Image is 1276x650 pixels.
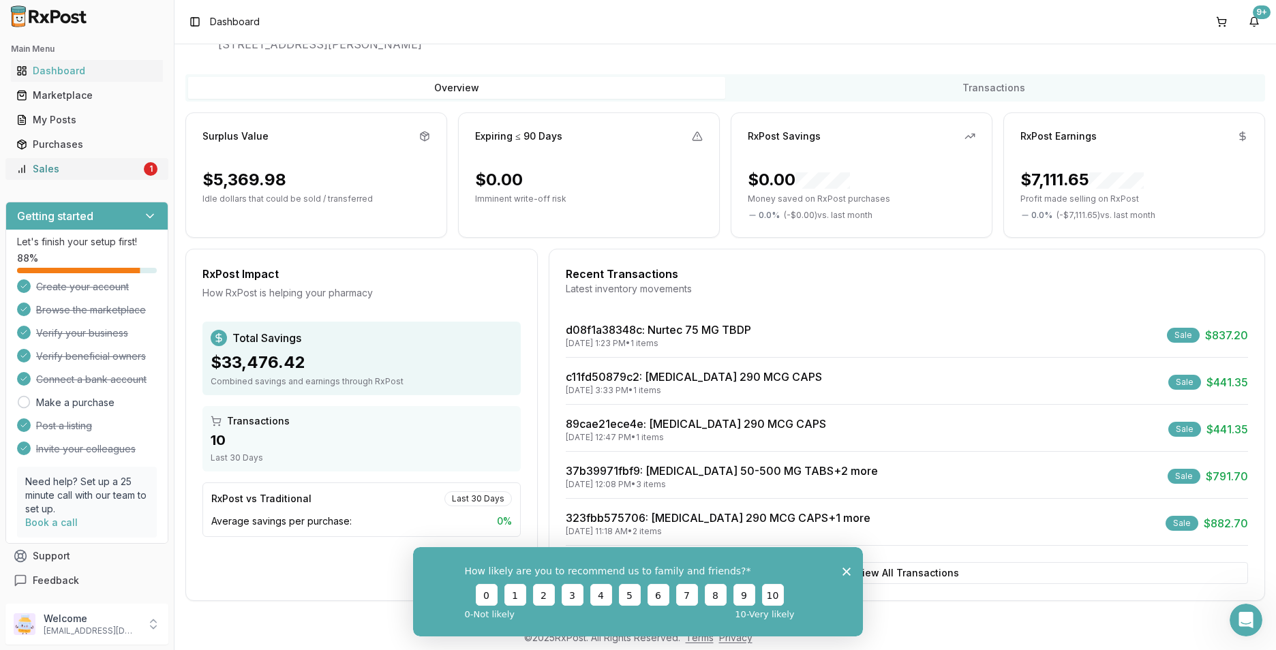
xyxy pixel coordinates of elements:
[11,59,163,83] a: Dashboard
[566,417,826,431] a: 89cae21ece4e: [MEDICAL_DATA] 290 MCG CAPS
[1243,11,1265,33] button: 9+
[36,326,128,340] span: Verify your business
[566,511,870,525] a: 323fbb575706: [MEDICAL_DATA] 290 MCG CAPS+1 more
[566,562,1248,584] button: View All Transactions
[44,625,138,636] p: [EMAIL_ADDRESS][DOMAIN_NAME]
[16,89,157,102] div: Marketplace
[5,60,168,82] button: Dashboard
[202,194,430,204] p: Idle dollars that could be sold / transferred
[566,282,1248,296] div: Latest inventory movements
[1205,327,1248,343] span: $837.20
[36,419,92,433] span: Post a listing
[725,77,1262,99] button: Transactions
[1206,374,1248,390] span: $441.35
[202,266,521,282] div: RxPost Impact
[11,157,163,181] a: Sales1
[11,132,163,157] a: Purchases
[566,479,878,490] div: [DATE] 12:08 PM • 3 items
[211,452,513,463] div: Last 30 Days
[16,138,157,151] div: Purchases
[211,352,513,373] div: $33,476.42
[475,194,703,204] p: Imminent write-off risk
[1057,210,1155,221] span: ( - $7,111.65 ) vs. last month
[5,84,168,106] button: Marketplace
[1020,129,1097,143] div: RxPost Earnings
[44,612,138,625] p: Welcome
[211,431,513,450] div: 10
[11,44,163,55] h2: Main Menu
[202,286,521,300] div: How RxPost is helping your pharmacy
[475,169,523,191] div: $0.00
[11,83,163,108] a: Marketplace
[566,464,878,478] a: 37b39971fbf9: [MEDICAL_DATA] 50-500 MG TABS+2 more
[16,162,141,176] div: Sales
[16,64,157,78] div: Dashboard
[36,280,129,294] span: Create your account
[1168,375,1201,390] div: Sale
[5,134,168,155] button: Purchases
[25,516,78,528] a: Book a call
[25,475,149,516] p: Need help? Set up a 25 minute call with our team to set up.
[566,526,870,537] div: [DATE] 11:18 AM • 2 items
[748,169,850,191] div: $0.00
[211,376,513,387] div: Combined savings and earnings through RxPost
[33,574,79,587] span: Feedback
[1031,210,1052,221] span: 0.0 %
[1206,421,1248,437] span: $441.35
[188,77,725,99] button: Overview
[1166,516,1198,531] div: Sale
[566,370,822,384] a: c11fd50879c2: [MEDICAL_DATA] 290 MCG CAPS
[566,385,822,396] div: [DATE] 3:33 PM • 1 items
[566,338,751,349] div: [DATE] 1:23 PM • 1 items
[210,15,260,29] nav: breadcrumb
[566,266,1248,282] div: Recent Transactions
[1253,5,1271,19] div: 9+
[5,5,93,27] img: RxPost Logo
[444,491,512,506] div: Last 30 Days
[36,350,146,363] span: Verify beneficial owners
[566,432,826,443] div: [DATE] 12:47 PM • 1 items
[1020,194,1248,204] p: Profit made selling on RxPost
[211,492,312,506] div: RxPost vs Traditional
[784,210,872,221] span: ( - $0.00 ) vs. last month
[202,169,286,191] div: $5,369.98
[5,544,168,568] button: Support
[1020,169,1144,191] div: $7,111.65
[36,373,147,386] span: Connect a bank account
[36,303,146,317] span: Browse the marketplace
[1206,468,1248,484] span: $791.70
[475,129,562,143] div: Expiring ≤ 90 Days
[1204,515,1248,531] span: $882.70
[14,613,35,635] img: User avatar
[686,632,714,643] a: Terms
[413,547,863,636] iframe: Survey from RxPost
[748,129,821,143] div: RxPost Savings
[566,323,751,337] a: d08f1a38348c: Nurtec 75 MG TBDP
[759,210,780,221] span: 0.0 %
[5,568,168,593] button: Feedback
[1230,604,1262,636] iframe: Intercom live chat
[11,108,163,132] a: My Posts
[497,514,512,528] span: 0 %
[211,514,352,528] span: Average savings per purchase:
[218,36,1265,52] span: [STREET_ADDRESS][PERSON_NAME]
[1167,328,1200,343] div: Sale
[202,129,269,143] div: Surplus Value
[16,113,157,127] div: My Posts
[36,396,115,409] a: Make a purchase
